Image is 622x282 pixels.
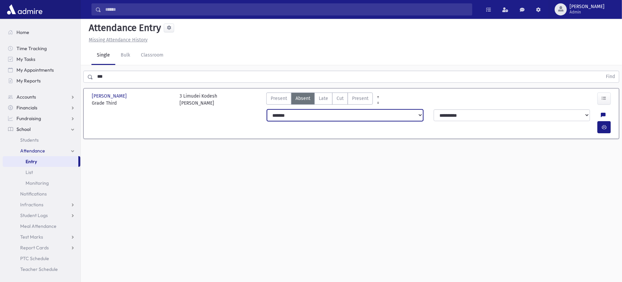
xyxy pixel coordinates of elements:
[3,124,80,135] a: School
[20,255,49,261] span: PTC Schedule
[26,169,33,175] span: List
[20,266,58,272] span: Teacher Schedule
[16,67,54,73] span: My Appointments
[16,126,31,132] span: School
[3,264,80,275] a: Teacher Schedule
[3,167,80,178] a: List
[3,102,80,113] a: Financials
[20,202,43,208] span: Infractions
[20,234,43,240] span: Test Marks
[3,253,80,264] a: PTC Schedule
[115,46,135,65] a: Bulk
[3,54,80,65] a: My Tasks
[16,45,47,51] span: Time Tracking
[16,105,37,111] span: Financials
[20,191,47,197] span: Notifications
[26,158,37,165] span: Entry
[570,9,605,15] span: Admin
[319,95,328,102] span: Late
[16,115,41,121] span: Fundraising
[101,3,472,15] input: Search
[135,46,169,65] a: Classroom
[266,93,373,107] div: AttTypes
[3,210,80,221] a: Student Logs
[3,145,80,156] a: Attendance
[570,4,605,9] span: [PERSON_NAME]
[20,245,49,251] span: Report Cards
[3,92,80,102] a: Accounts
[91,46,115,65] a: Single
[92,93,128,100] span: [PERSON_NAME]
[16,94,36,100] span: Accounts
[5,3,44,16] img: AdmirePro
[3,232,80,242] a: Test Marks
[3,242,80,253] a: Report Cards
[20,223,56,229] span: Meal Attendance
[16,78,41,84] span: My Reports
[3,156,78,167] a: Entry
[271,95,287,102] span: Present
[3,188,80,199] a: Notifications
[89,37,148,43] u: Missing Attendance History
[16,56,35,62] span: My Tasks
[3,43,80,54] a: Time Tracking
[20,148,45,154] span: Attendance
[3,65,80,75] a: My Appointments
[92,100,173,107] span: Grade Third
[352,95,368,102] span: Present
[3,178,80,188] a: Monitoring
[337,95,344,102] span: Cut
[3,221,80,232] a: Meal Attendance
[86,22,161,34] h5: Attendance Entry
[16,29,29,35] span: Home
[3,199,80,210] a: Infractions
[296,95,310,102] span: Absent
[180,93,218,107] div: 3 Limudei Kodesh [PERSON_NAME]
[20,137,39,143] span: Students
[3,135,80,145] a: Students
[3,113,80,124] a: Fundraising
[86,37,148,43] a: Missing Attendance History
[602,71,619,82] button: Find
[3,75,80,86] a: My Reports
[20,212,48,218] span: Student Logs
[3,27,80,38] a: Home
[26,180,49,186] span: Monitoring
